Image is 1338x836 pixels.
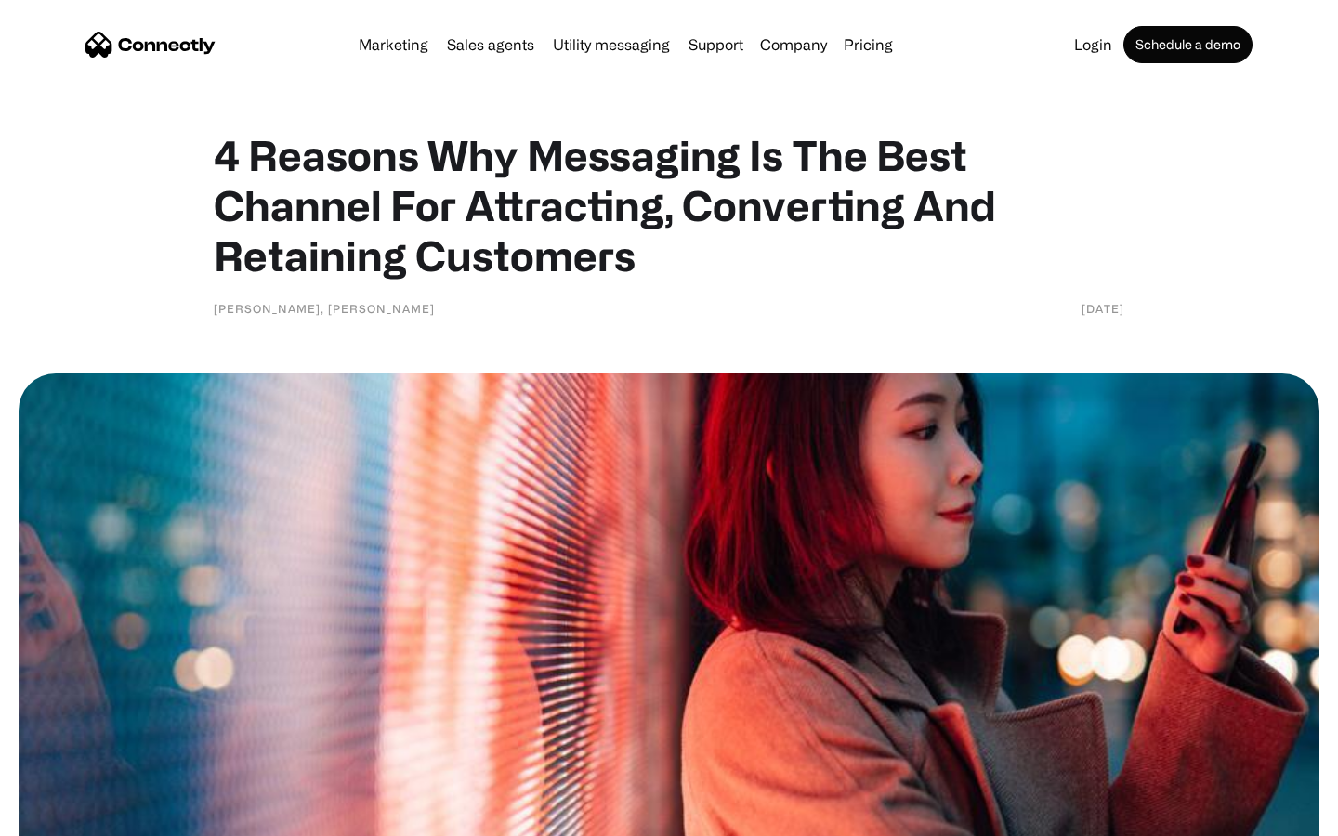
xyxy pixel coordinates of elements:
a: Pricing [836,37,900,52]
div: [DATE] [1082,299,1124,318]
aside: Language selected: English [19,803,111,829]
h1: 4 Reasons Why Messaging Is The Best Channel For Attracting, Converting And Retaining Customers [214,130,1124,281]
a: Schedule a demo [1123,26,1253,63]
a: Login [1067,37,1120,52]
a: Support [681,37,751,52]
a: Utility messaging [545,37,677,52]
a: Marketing [351,37,436,52]
a: Sales agents [439,37,542,52]
div: Company [760,32,827,58]
div: [PERSON_NAME], [PERSON_NAME] [214,299,435,318]
ul: Language list [37,803,111,829]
